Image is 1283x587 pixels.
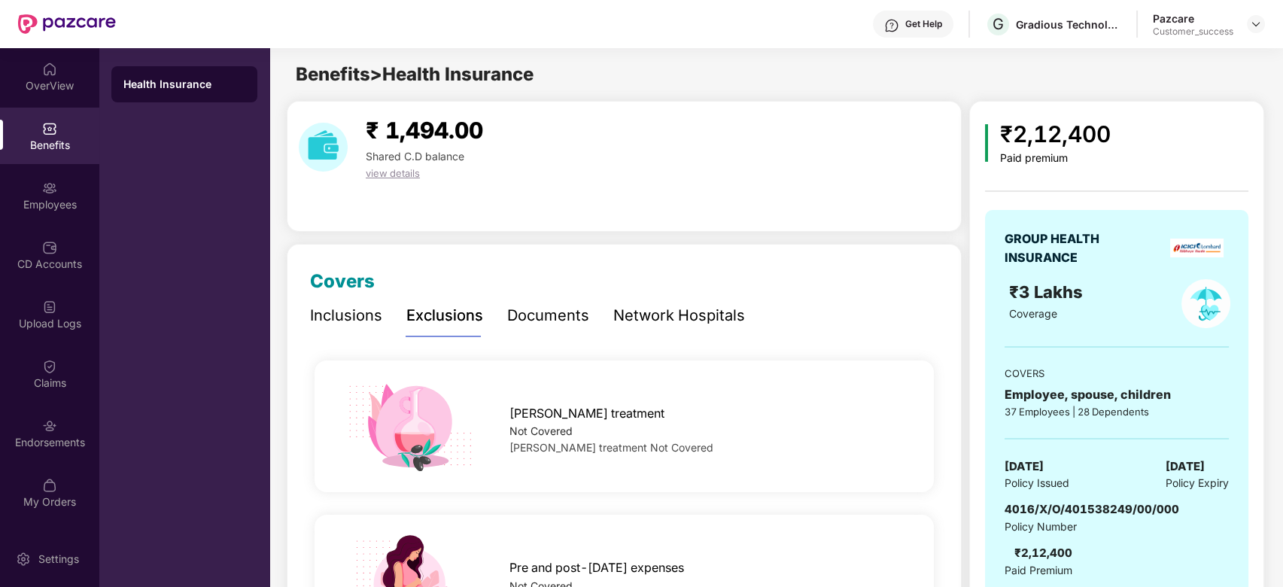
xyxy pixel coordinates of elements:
[123,77,245,92] div: Health Insurance
[366,117,483,144] span: ₹ 1,494.00
[1005,475,1069,491] span: Policy Issued
[509,404,664,423] span: [PERSON_NAME] treatment
[884,18,899,33] img: svg+xml;base64,PHN2ZyBpZD0iSGVscC0zMngzMiIgeG1sbnM9Imh0dHA6Ly93d3cudzMub3JnLzIwMDAvc3ZnIiB3aWR0aD...
[985,124,989,162] img: icon
[1250,18,1262,30] img: svg+xml;base64,PHN2ZyBpZD0iRHJvcGRvd24tMzJ4MzIiIHhtbG5zPSJodHRwOi8vd3d3LnczLm9yZy8yMDAwL3N2ZyIgd2...
[299,123,348,172] img: download
[42,181,57,196] img: svg+xml;base64,PHN2ZyBpZD0iRW1wbG95ZWVzIiB4bWxucz0iaHR0cDovL3d3dy53My5vcmcvMjAwMC9zdmciIHdpZHRoPS...
[42,418,57,433] img: svg+xml;base64,PHN2ZyBpZD0iRW5kb3JzZW1lbnRzIiB4bWxucz0iaHR0cDovL3d3dy53My5vcmcvMjAwMC9zdmciIHdpZH...
[1170,239,1224,257] img: insurerLogo
[1016,17,1121,32] div: Gradious Technologies Private Limited
[310,304,382,327] div: Inclusions
[16,552,31,567] img: svg+xml;base64,PHN2ZyBpZD0iU2V0dGluZy0yMHgyMCIgeG1sbnM9Imh0dHA6Ly93d3cudzMub3JnLzIwMDAvc3ZnIiB3aW...
[406,304,483,327] div: Exclusions
[1005,520,1077,533] span: Policy Number
[366,167,420,179] span: view details
[1000,152,1111,165] div: Paid premium
[1005,230,1136,267] div: GROUP HEALTH INSURANCE
[366,150,464,163] span: Shared C.D balance
[1009,282,1087,302] span: ₹3 Lakhs
[1005,404,1229,419] div: 37 Employees | 28 Dependents
[905,18,942,30] div: Get Help
[42,478,57,493] img: svg+xml;base64,PHN2ZyBpZD0iTXlfT3JkZXJzIiBkYXRhLW5hbWU9Ik15IE9yZGVycyIgeG1sbnM9Imh0dHA6Ly93d3cudz...
[509,441,713,454] span: [PERSON_NAME] treatment Not Covered
[310,270,375,292] span: Covers
[42,300,57,315] img: svg+xml;base64,PHN2ZyBpZD0iVXBsb2FkX0xvZ3MiIGRhdGEtbmFtZT0iVXBsb2FkIExvZ3MiIHhtbG5zPSJodHRwOi8vd3...
[1166,458,1205,476] span: [DATE]
[342,379,478,473] img: icon
[1005,385,1229,404] div: Employee, spouse, children
[42,62,57,77] img: svg+xml;base64,PHN2ZyBpZD0iSG9tZSIgeG1sbnM9Imh0dHA6Ly93d3cudzMub3JnLzIwMDAvc3ZnIiB3aWR0aD0iMjAiIG...
[1166,475,1229,491] span: Policy Expiry
[1005,502,1179,516] span: 4016/X/O/401538249/00/000
[993,15,1004,33] span: G
[507,304,589,327] div: Documents
[1005,562,1072,579] span: Paid Premium
[1153,26,1233,38] div: Customer_success
[1000,117,1111,152] div: ₹2,12,400
[42,121,57,136] img: svg+xml;base64,PHN2ZyBpZD0iQmVuZWZpdHMiIHhtbG5zPSJodHRwOi8vd3d3LnczLm9yZy8yMDAwL3N2ZyIgd2lkdGg9Ij...
[1014,544,1072,562] div: ₹2,12,400
[34,552,84,567] div: Settings
[509,423,906,439] div: Not Covered
[1005,366,1229,381] div: COVERS
[1153,11,1233,26] div: Pazcare
[1009,307,1057,320] span: Coverage
[42,359,57,374] img: svg+xml;base64,PHN2ZyBpZD0iQ2xhaW0iIHhtbG5zPSJodHRwOi8vd3d3LnczLm9yZy8yMDAwL3N2ZyIgd2lkdGg9IjIwIi...
[18,14,116,34] img: New Pazcare Logo
[1181,279,1230,328] img: policyIcon
[42,240,57,255] img: svg+xml;base64,PHN2ZyBpZD0iQ0RfQWNjb3VudHMiIGRhdGEtbmFtZT0iQ0QgQWNjb3VudHMiIHhtbG5zPSJodHRwOi8vd3...
[1005,458,1044,476] span: [DATE]
[509,558,684,577] span: Pre and post-[DATE] expenses
[296,63,534,85] span: Benefits > Health Insurance
[613,304,745,327] div: Network Hospitals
